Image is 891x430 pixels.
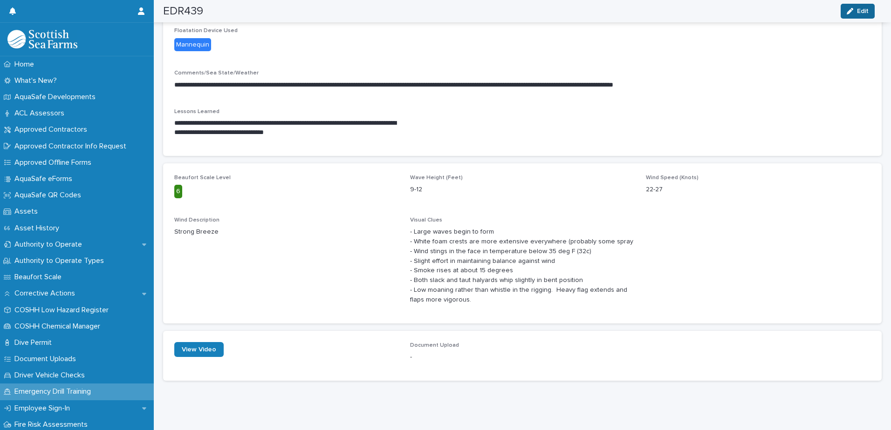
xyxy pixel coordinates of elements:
[11,109,72,118] p: ACL Assessors
[11,191,89,200] p: AquaSafe QR Codes
[11,338,59,347] p: Dive Permit
[11,256,111,265] p: Authority to Operate Types
[174,217,219,223] span: Wind Description
[174,342,224,357] a: View Video
[11,207,45,216] p: Assets
[11,420,95,429] p: Fire Risk Assessments
[646,175,699,181] span: Wind Speed (Knots)
[174,109,219,114] span: Lessons Learned
[857,8,869,14] span: Edit
[11,387,98,396] p: Emergency Drill Training
[646,185,870,195] p: 22-27
[174,28,238,34] span: Floatation Device Used
[841,4,875,19] button: Edit
[11,404,77,413] p: Employee Sign-In
[11,76,64,85] p: What's New?
[410,185,635,195] p: 9-12
[7,30,77,48] img: bPIBxiqnSb2ggTQWdOVV
[410,227,635,304] p: - Large waves begin to form - White foam crests are more extensive everywhere (probably some spra...
[174,227,399,237] p: Strong Breeze
[174,38,211,52] div: Mannequin
[11,142,134,151] p: Approved Contractor Info Request
[11,175,80,183] p: AquaSafe eForms
[11,306,116,315] p: COSHH Low Hazard Register
[174,185,182,198] div: 6
[11,240,89,249] p: Authority to Operate
[11,224,67,233] p: Asset History
[410,352,635,362] p: -
[163,5,203,18] h2: EDR439
[11,289,82,298] p: Corrective Actions
[11,125,95,134] p: Approved Contractors
[11,322,108,331] p: COSHH Chemical Manager
[182,346,216,353] span: View Video
[11,60,41,69] p: Home
[174,175,231,181] span: Beaufort Scale Level
[11,371,92,380] p: Driver Vehicle Checks
[11,273,69,282] p: Beaufort Scale
[410,343,459,348] span: Document Upload
[174,70,259,76] span: Comments/Sea State/Weather
[410,217,442,223] span: Visual Clues
[11,355,83,363] p: Document Uploads
[11,158,99,167] p: Approved Offline Forms
[11,93,103,101] p: AquaSafe Developments
[410,175,463,181] span: Wave Height (Feet)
